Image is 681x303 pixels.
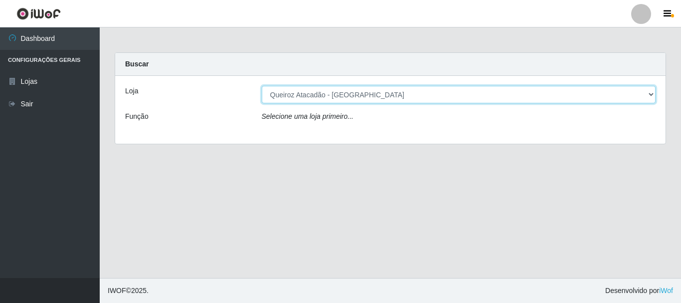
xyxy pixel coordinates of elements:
[125,86,138,96] label: Loja
[108,286,149,296] span: © 2025 .
[16,7,61,20] img: CoreUI Logo
[108,287,126,295] span: IWOF
[125,111,149,122] label: Função
[605,286,673,296] span: Desenvolvido por
[125,60,149,68] strong: Buscar
[262,112,353,120] i: Selecione uma loja primeiro...
[659,287,673,295] a: iWof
